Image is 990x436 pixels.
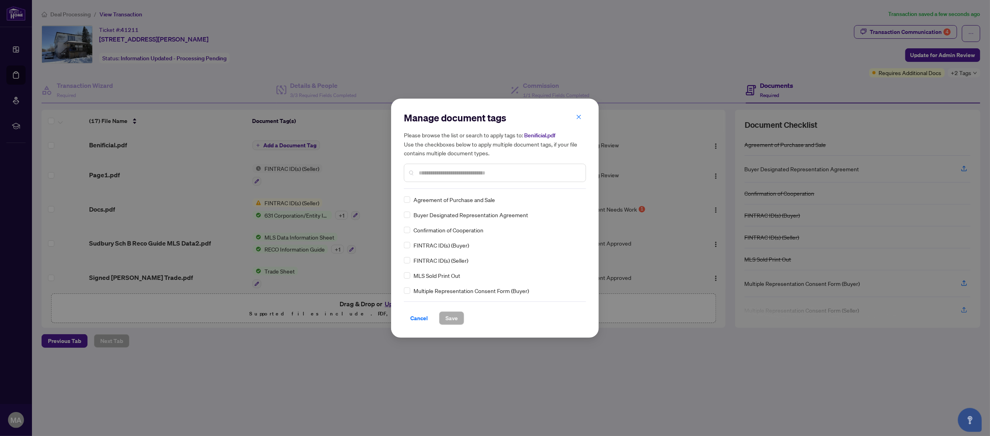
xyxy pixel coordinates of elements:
[404,311,434,325] button: Cancel
[576,114,582,120] span: close
[404,111,586,124] h2: Manage document tags
[439,311,464,325] button: Save
[524,132,555,139] span: Benificial.pdf
[413,271,460,280] span: MLS Sold Print Out
[413,241,469,250] span: FINTRAC ID(s) (Buyer)
[413,256,468,265] span: FINTRAC ID(s) (Seller)
[413,195,495,204] span: Agreement of Purchase and Sale
[413,210,528,219] span: Buyer Designated Representation Agreement
[410,312,428,325] span: Cancel
[413,286,529,295] span: Multiple Representation Consent Form (Buyer)
[958,408,982,432] button: Open asap
[404,131,586,157] h5: Please browse the list or search to apply tags to: Use the checkboxes below to apply multiple doc...
[413,226,483,234] span: Confirmation of Cooperation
